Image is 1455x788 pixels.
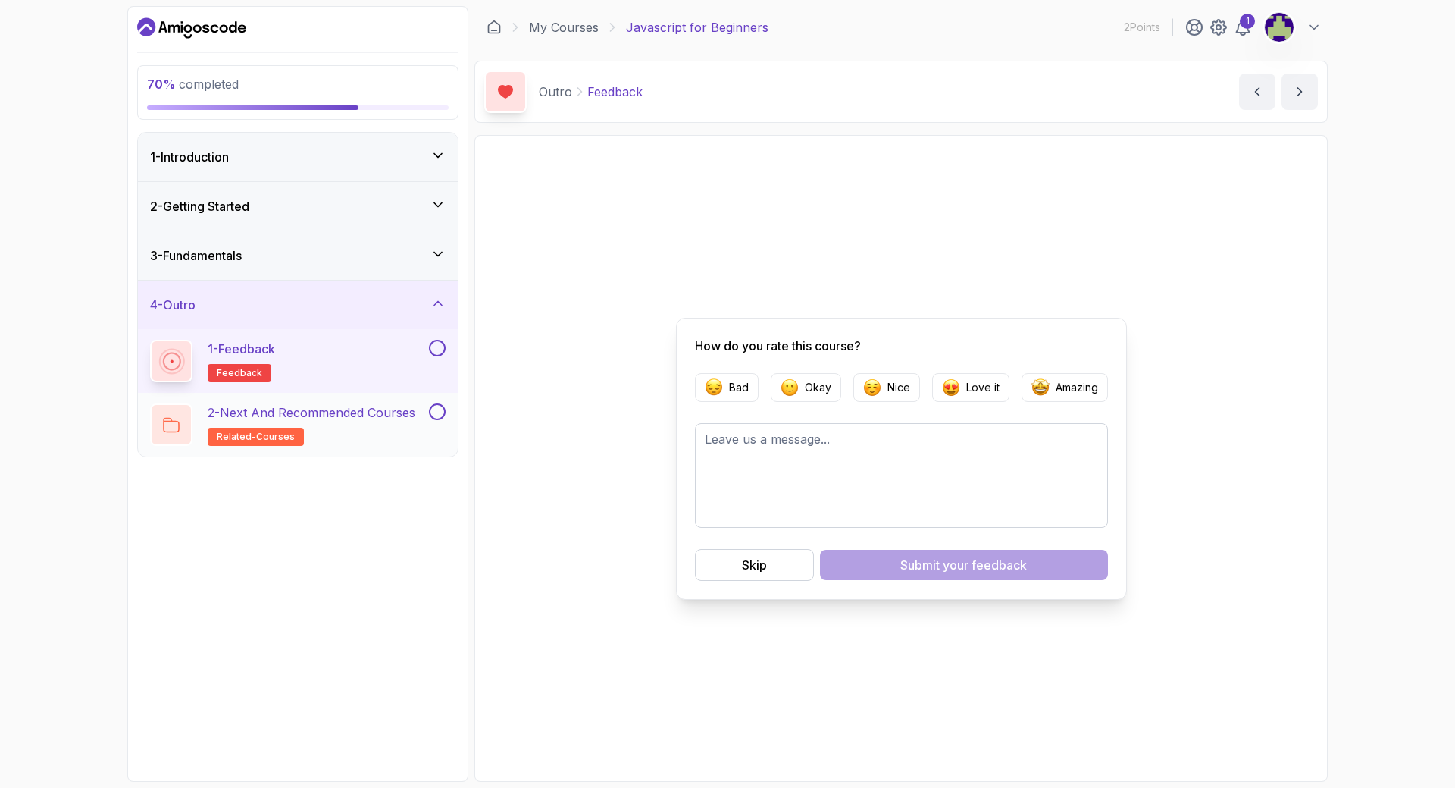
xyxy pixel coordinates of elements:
[147,77,239,92] span: completed
[1265,13,1294,42] img: user profile image
[932,373,1009,402] button: Feedback EmojieLove it
[820,550,1108,580] button: Submit your feedback
[150,403,446,446] button: 2-Next and Recommended Coursesrelated-courses
[1031,378,1050,397] img: Feedback Emojie
[208,340,275,358] p: 1 - Feedback
[150,296,196,314] h3: 4 - Outro
[147,77,176,92] span: 70 %
[626,18,768,36] p: Javascript for Beginners
[900,556,1027,574] div: Submit
[1281,74,1318,110] button: next content
[943,556,1027,574] span: your feedback
[942,378,960,397] img: Feedback Emojie
[138,182,458,231] button: 2-Getting Started
[150,148,229,166] h3: 1 - Introduction
[1124,20,1160,35] p: 2 Points
[529,18,599,36] a: My Courses
[137,16,246,40] a: Dashboard
[1239,74,1275,110] button: previous content
[150,246,242,265] h3: 3 - Fundamentals
[853,373,920,402] button: Feedback EmojieNice
[539,83,572,101] p: Outro
[887,380,910,395] p: Nice
[705,378,723,397] img: Feedback Emojie
[150,340,446,382] button: 1-Feedbackfeedback
[1022,373,1108,402] button: Feedback EmojieAmazing
[695,337,1108,355] p: How do you rate this course?
[208,403,415,422] p: 2 - Next and Recommended Courses
[1264,12,1322,42] button: user profile image
[729,380,749,395] p: Bad
[1056,380,1098,395] p: Amazing
[587,83,643,101] p: Feedback
[138,231,458,280] button: 3-Fundamentals
[966,380,1000,395] p: Love it
[695,549,814,581] button: Skip
[217,431,295,443] span: related-courses
[863,378,881,397] img: Feedback Emojie
[805,380,831,395] p: Okay
[150,197,249,215] h3: 2 - Getting Started
[138,281,458,329] button: 4-Outro
[742,556,767,574] div: Skip
[771,373,841,402] button: Feedback EmojieOkay
[138,133,458,181] button: 1-Introduction
[1240,14,1255,29] div: 1
[695,373,759,402] button: Feedback EmojieBad
[781,378,799,397] img: Feedback Emojie
[1234,18,1252,36] a: 1
[487,20,502,35] a: Dashboard
[217,367,262,379] span: feedback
